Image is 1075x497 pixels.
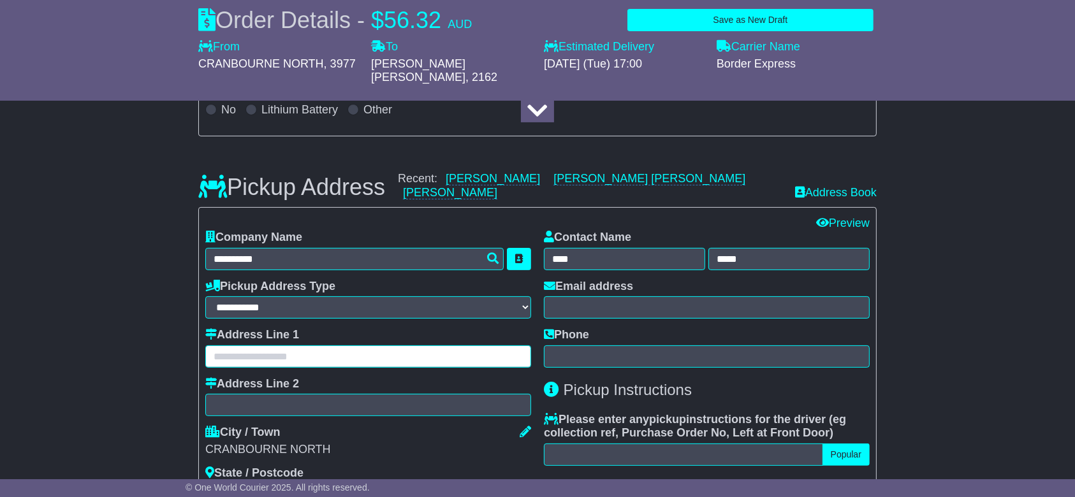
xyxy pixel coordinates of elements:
div: [DATE] (Tue) 17:00 [544,57,704,71]
label: Contact Name [544,231,631,245]
a: Address Book [795,186,877,200]
label: Carrier Name [717,40,800,54]
label: Estimated Delivery [544,40,704,54]
label: Address Line 1 [205,328,299,342]
a: [PERSON_NAME] [403,186,497,199]
span: AUD [448,18,472,31]
label: Address Line 2 [205,377,299,391]
a: [PERSON_NAME] [PERSON_NAME] [553,172,745,185]
label: Pickup Address Type [205,280,335,294]
span: eg collection ref, Purchase Order No, Left at Front Door [544,413,846,440]
div: Recent: [398,172,782,199]
span: [PERSON_NAME] [PERSON_NAME] [371,57,465,84]
label: Company Name [205,231,302,245]
span: , 2162 [465,71,497,83]
span: CRANBOURNE NORTH [198,57,324,70]
span: $ [371,7,384,33]
div: Order Details - [198,6,472,34]
a: Preview [816,217,870,229]
button: Popular [823,443,870,466]
span: pickup [649,413,686,426]
label: Phone [544,328,589,342]
label: Email address [544,280,633,294]
div: Border Express [717,57,877,71]
div: CRANBOURNE NORTH [205,443,531,457]
button: Save as New Draft [627,9,874,31]
span: Pickup Instructions [564,381,692,398]
label: To [371,40,398,54]
label: City / Town [205,426,281,440]
label: Please enter any instructions for the driver ( ) [544,413,870,440]
span: 56.32 [384,7,441,33]
h3: Pickup Address [198,175,385,200]
a: [PERSON_NAME] [446,172,540,185]
span: , 3977 [324,57,356,70]
span: © One World Courier 2025. All rights reserved. [186,482,370,493]
label: From [198,40,240,54]
label: State / Postcode [205,466,303,480]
